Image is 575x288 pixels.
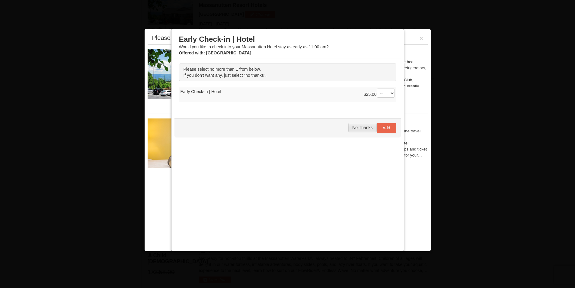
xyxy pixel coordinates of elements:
span: Please select no more than 1 from below. [184,67,261,72]
button: Add [377,123,396,133]
div: Would you like to check into your Massanutten Hotel stay as early as 11:00 am? [179,35,396,56]
img: 27428181-5-81c892a3.jpg [148,118,238,168]
button: × [420,35,423,41]
div: Please make your package selection: [152,35,252,41]
td: Early Check-in | Hotel [179,87,396,102]
img: 19219026-1-e3b4ac8e.jpg [148,49,238,99]
span: No Thanks [352,125,372,130]
strong: : [GEOGRAPHIC_DATA] [179,50,251,55]
span: Offered with [179,50,204,55]
div: $25.00 [364,89,395,101]
span: If you don't want any, just select "no thanks". [184,73,267,78]
h3: Early Check-in | Hotel [179,35,396,44]
span: Add [383,125,390,130]
button: No Thanks [348,123,376,132]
